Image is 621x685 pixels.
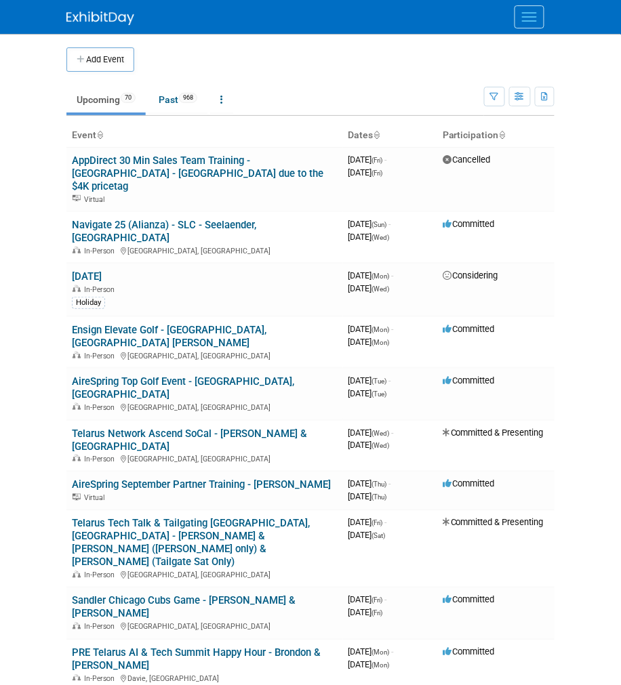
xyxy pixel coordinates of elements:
[372,234,390,241] span: (Wed)
[84,195,108,204] span: Virtual
[72,154,323,192] a: AppDirect 30 Min Sales Team Training - [GEOGRAPHIC_DATA] - [GEOGRAPHIC_DATA] due to the $4K pricetag
[72,401,338,412] div: [GEOGRAPHIC_DATA], [GEOGRAPHIC_DATA]
[84,247,119,255] span: In-Person
[392,647,394,657] span: -
[392,428,394,438] span: -
[348,595,387,605] span: [DATE]
[372,169,383,177] span: (Fri)
[385,595,387,605] span: -
[374,129,380,140] a: Sort by Start Date
[443,647,495,657] span: Committed
[372,339,390,346] span: (Mon)
[372,326,390,333] span: (Mon)
[348,270,394,281] span: [DATE]
[66,124,343,147] th: Event
[348,518,387,528] span: [DATE]
[73,352,81,358] img: In-Person Event
[348,608,383,618] span: [DATE]
[72,428,307,453] a: Telarus Network Ascend SoCal - [PERSON_NAME] & [GEOGRAPHIC_DATA]
[72,270,102,283] a: [DATE]
[84,494,108,503] span: Virtual
[73,623,81,629] img: In-Person Event
[121,93,136,103] span: 70
[73,455,81,461] img: In-Person Event
[372,221,387,228] span: (Sun)
[443,375,495,386] span: Committed
[73,285,81,292] img: In-Person Event
[372,610,383,617] span: (Fri)
[443,428,544,438] span: Committed & Presenting
[372,272,390,280] span: (Mon)
[385,518,387,528] span: -
[372,597,383,604] span: (Fri)
[437,124,555,147] th: Participation
[348,154,387,165] span: [DATE]
[443,595,495,605] span: Committed
[72,350,338,360] div: [GEOGRAPHIC_DATA], [GEOGRAPHIC_DATA]
[372,377,387,385] span: (Tue)
[179,93,197,103] span: 968
[372,649,390,657] span: (Mon)
[84,352,119,360] span: In-Person
[389,479,391,489] span: -
[372,285,390,293] span: (Wed)
[72,219,256,244] a: Navigate 25 (Alianza) - SLC - Seelaender, [GEOGRAPHIC_DATA]
[72,375,294,400] a: AireSpring Top Golf Event - [GEOGRAPHIC_DATA], [GEOGRAPHIC_DATA]
[72,324,266,349] a: Ensign Elevate Golf - [GEOGRAPHIC_DATA], [GEOGRAPHIC_DATA] [PERSON_NAME]
[348,531,386,541] span: [DATE]
[72,518,310,568] a: Telarus Tech Talk & Tailgating [GEOGRAPHIC_DATA], [GEOGRAPHIC_DATA] - [PERSON_NAME] & [PERSON_NAM...
[66,12,134,25] img: ExhibitDay
[348,283,390,293] span: [DATE]
[389,219,391,229] span: -
[348,232,390,242] span: [DATE]
[72,673,338,684] div: Davie, [GEOGRAPHIC_DATA]
[66,87,146,112] a: Upcoming70
[73,403,81,410] img: In-Person Event
[84,623,119,631] span: In-Person
[72,569,338,580] div: [GEOGRAPHIC_DATA], [GEOGRAPHIC_DATA]
[348,660,390,670] span: [DATE]
[73,247,81,253] img: In-Person Event
[372,520,383,527] span: (Fri)
[389,375,391,386] span: -
[372,442,390,449] span: (Wed)
[515,5,544,28] button: Menu
[66,47,134,72] button: Add Event
[72,621,338,631] div: [GEOGRAPHIC_DATA], [GEOGRAPHIC_DATA]
[443,219,495,229] span: Committed
[84,675,119,684] span: In-Person
[392,270,394,281] span: -
[372,533,386,540] span: (Sat)
[73,195,81,202] img: Virtual Event
[372,390,387,398] span: (Tue)
[84,455,119,463] span: In-Person
[348,479,391,489] span: [DATE]
[348,324,394,334] span: [DATE]
[72,647,321,672] a: PRE Telarus AI & Tech Summit Happy Hour - Brondon & [PERSON_NAME]
[348,167,383,178] span: [DATE]
[348,440,390,450] span: [DATE]
[348,492,387,502] span: [DATE]
[72,479,331,491] a: AireSpring September Partner Training - [PERSON_NAME]
[372,157,383,164] span: (Fri)
[96,129,103,140] a: Sort by Event Name
[348,337,390,347] span: [DATE]
[148,87,207,112] a: Past968
[343,124,437,147] th: Dates
[385,154,387,165] span: -
[348,375,391,386] span: [DATE]
[443,479,495,489] span: Committed
[372,494,387,501] span: (Thu)
[84,403,119,412] span: In-Person
[499,129,506,140] a: Sort by Participation Type
[443,324,495,334] span: Committed
[73,494,81,501] img: Virtual Event
[73,675,81,682] img: In-Person Event
[443,154,491,165] span: Cancelled
[84,571,119,580] span: In-Person
[72,453,338,463] div: [GEOGRAPHIC_DATA], [GEOGRAPHIC_DATA]
[73,571,81,578] img: In-Person Event
[372,481,387,489] span: (Thu)
[348,388,387,398] span: [DATE]
[84,285,119,294] span: In-Person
